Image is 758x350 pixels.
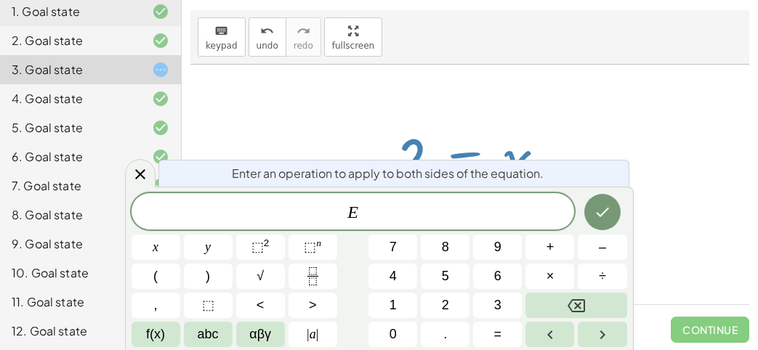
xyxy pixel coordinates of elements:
[316,327,319,341] span: |
[202,296,214,315] span: ⬚
[421,293,469,318] button: 2
[494,266,501,286] span: 6
[132,235,180,260] button: x
[390,296,397,315] span: 1
[294,41,313,51] span: redo
[154,296,158,315] span: ,
[494,296,501,315] span: 3
[584,194,621,230] button: Done
[324,17,382,57] button: fullscreen
[390,325,397,344] span: 0
[12,293,129,311] div: 11. Goal state
[421,264,469,289] button: 5
[390,237,397,257] span: 7
[214,23,228,40] i: keyboard
[443,325,447,344] span: .
[289,235,337,260] button: Superscript
[12,90,129,107] div: 4. Goal state
[12,148,129,166] div: 6. Goal state
[368,322,417,347] button: 0
[578,322,626,347] button: Right arrow
[525,264,574,289] button: Times
[236,264,285,289] button: Square root
[297,23,310,40] i: redo
[232,165,544,182] span: Enter an operation to apply to both sides of the equation.
[152,32,169,49] i: Task finished and correct.
[12,61,129,78] div: 3. Goal state
[289,293,337,318] button: Greater than
[236,322,285,347] button: Greek alphabet
[206,41,238,51] span: keypad
[473,264,522,289] button: 6
[257,296,265,315] span: <
[442,266,449,286] span: 5
[249,325,271,344] span: αβγ
[249,17,286,57] button: undoundo
[236,293,285,318] button: Less than
[578,235,626,260] button: Minus
[12,264,129,282] div: 10. Goal state
[132,322,180,347] button: Functions
[599,237,606,257] span: –
[12,119,129,137] div: 5. Goal state
[368,264,417,289] button: 4
[304,240,316,254] span: ⬚
[547,266,555,286] span: ×
[257,266,264,286] span: √
[206,266,210,286] span: )
[12,206,129,224] div: 8. Goal state
[473,293,522,318] button: 3
[332,41,374,51] span: fullscreen
[368,235,417,260] button: 7
[599,266,606,286] span: ÷
[153,266,158,286] span: (
[494,237,501,257] span: 9
[442,237,449,257] span: 8
[152,148,169,166] i: Task finished and correct.
[307,327,310,341] span: |
[525,322,574,347] button: Left arrow
[307,325,318,344] span: a
[289,322,337,347] button: Absolute value
[473,322,522,347] button: Equals
[184,235,233,260] button: y
[525,235,574,260] button: Plus
[442,296,449,315] span: 2
[12,3,129,20] div: 1. Goal state
[578,264,626,289] button: Divide
[12,322,129,340] div: 12. Goal state
[316,237,321,248] sup: n
[205,237,211,257] span: y
[251,240,264,254] span: ⬚
[260,23,274,40] i: undo
[184,293,233,318] button: Placeholder
[257,41,278,51] span: undo
[289,264,337,289] button: Fraction
[132,293,180,318] button: ,
[421,235,469,260] button: 8
[12,235,129,253] div: 9. Goal state
[286,17,321,57] button: redoredo
[184,264,233,289] button: )
[390,266,397,286] span: 4
[547,237,555,257] span: +
[264,237,270,248] sup: 2
[132,264,180,289] button: (
[368,293,417,318] button: 1
[12,32,129,49] div: 2. Goal state
[146,325,165,344] span: f(x)
[12,177,129,195] div: 7. Goal state
[198,17,246,57] button: keyboardkeypad
[152,90,169,107] i: Task finished and correct.
[347,203,358,221] var: E
[153,237,158,257] span: x
[236,235,285,260] button: Squared
[525,293,626,318] button: Backspace
[152,119,169,137] i: Task finished and correct.
[152,61,169,78] i: Task started.
[309,296,317,315] span: >
[473,235,522,260] button: 9
[421,322,469,347] button: .
[494,325,502,344] span: =
[152,3,169,20] i: Task finished and correct.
